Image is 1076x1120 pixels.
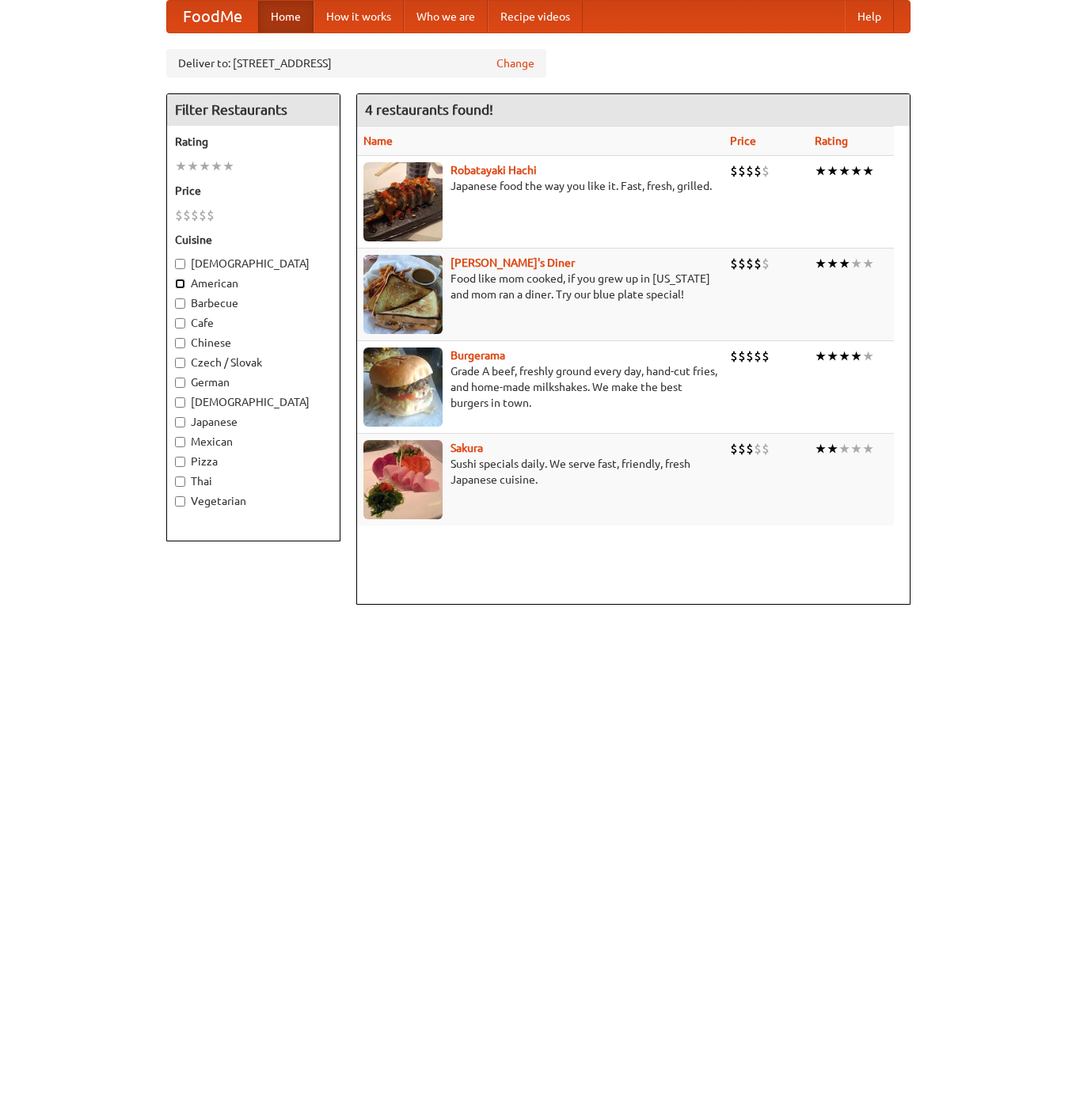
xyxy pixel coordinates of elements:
a: Change [496,55,534,71]
label: Pizza [175,454,332,469]
li: $ [746,440,754,457]
a: Robatayaki Hachi [451,164,537,177]
a: Rating [815,135,848,147]
li: ★ [175,158,187,175]
input: German [175,378,185,388]
a: How it works [314,1,404,32]
li: ★ [827,347,838,365]
label: Barbecue [175,295,332,311]
li: $ [754,347,762,365]
li: ★ [222,158,234,175]
li: $ [191,207,199,224]
li: $ [207,207,215,224]
input: Japanese [175,417,185,427]
label: Chinese [175,335,332,351]
li: $ [754,440,762,457]
label: Vegetarian [175,493,332,509]
label: German [175,374,332,390]
p: Grade A beef, freshly ground every day, hand-cut fries, and home-made milkshakes. We make the bes... [363,363,717,411]
li: ★ [850,162,862,180]
li: ★ [827,440,838,457]
li: $ [754,255,762,272]
label: Czech / Slovak [175,355,332,370]
p: Food like mom cooked, if you grew up in [US_STATE] and mom ran a diner. Try our blue plate special! [363,271,717,302]
li: $ [730,162,738,180]
li: ★ [838,347,850,365]
a: Who we are [404,1,488,32]
li: $ [730,440,738,457]
a: Help [845,1,894,32]
li: ★ [815,255,827,272]
input: Thai [175,476,185,487]
a: Burgerama [451,349,505,362]
li: ★ [815,162,827,180]
p: Sushi specials daily. We serve fast, friendly, fresh Japanese cuisine. [363,456,717,488]
li: ★ [815,440,827,457]
a: FoodMe [167,1,258,32]
label: Japanese [175,414,332,430]
li: ★ [862,255,874,272]
label: Mexican [175,434,332,450]
li: ★ [187,158,199,175]
a: Home [258,1,314,32]
h5: Price [175,183,332,199]
input: Cafe [175,318,185,328]
input: American [175,279,185,289]
div: Deliver to: [STREET_ADDRESS] [166,49,546,78]
li: ★ [850,440,862,457]
li: ★ [838,255,850,272]
h5: Cuisine [175,232,332,248]
li: $ [746,347,754,365]
li: $ [183,207,191,224]
li: ★ [862,440,874,457]
label: Thai [175,473,332,489]
input: Pizza [175,457,185,467]
label: American [175,275,332,291]
a: Price [730,135,756,147]
li: $ [746,162,754,180]
li: $ [762,347,770,365]
li: ★ [199,158,211,175]
li: ★ [827,162,838,180]
input: [DEMOGRAPHIC_DATA] [175,259,185,269]
a: Recipe videos [488,1,583,32]
li: $ [730,255,738,272]
a: Sakura [451,442,483,454]
label: [DEMOGRAPHIC_DATA] [175,256,332,271]
li: $ [746,255,754,272]
li: ★ [850,255,862,272]
input: Vegetarian [175,496,185,507]
ng-pluralize: 4 restaurants found! [365,102,493,117]
h4: Filter Restaurants [167,94,340,126]
li: $ [738,440,746,457]
li: ★ [838,162,850,180]
img: burgerama.jpg [363,347,443,427]
li: $ [762,440,770,457]
li: ★ [862,162,874,180]
a: Name [363,135,393,147]
p: Japanese food the way you like it. Fast, fresh, grilled. [363,178,717,194]
input: Chinese [175,338,185,348]
li: $ [738,255,746,272]
input: Barbecue [175,298,185,309]
label: [DEMOGRAPHIC_DATA] [175,394,332,410]
li: $ [738,162,746,180]
li: ★ [827,255,838,272]
li: $ [754,162,762,180]
li: $ [762,162,770,180]
li: $ [199,207,207,224]
li: ★ [815,347,827,365]
li: ★ [211,158,222,175]
li: ★ [862,347,874,365]
li: ★ [838,440,850,457]
li: $ [175,207,183,224]
li: ★ [850,347,862,365]
li: $ [738,347,746,365]
h5: Rating [175,134,332,150]
input: Mexican [175,437,185,447]
img: sallys.jpg [363,255,443,334]
a: [PERSON_NAME]'s Diner [451,256,575,269]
